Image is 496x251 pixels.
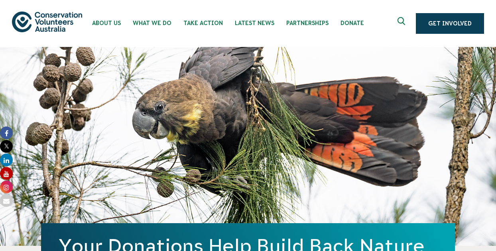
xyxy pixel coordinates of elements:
span: Take Action [183,20,223,26]
span: Donate [341,20,364,26]
button: Expand search box Close search box [393,14,412,33]
img: logo.svg [12,12,82,32]
span: Expand search box [398,17,407,30]
span: Partnerships [286,20,329,26]
a: Get Involved [416,13,484,34]
span: Latest News [235,20,274,26]
span: About Us [92,20,121,26]
span: What We Do [133,20,171,26]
